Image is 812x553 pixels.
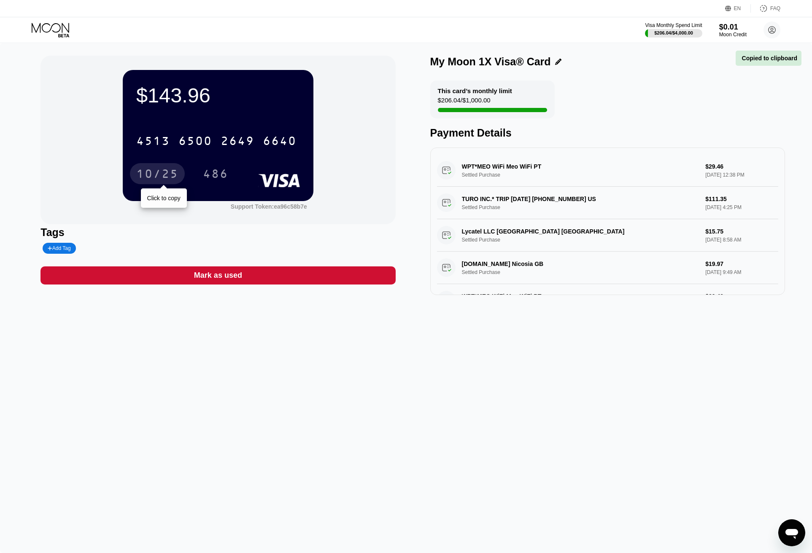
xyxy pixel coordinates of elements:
[645,22,702,28] div: Visa Monthly Spend Limit
[231,203,307,210] div: Support Token:ea96c58b7e
[430,56,551,68] div: My Moon 1X Visa® Card
[136,135,170,149] div: 4513
[130,163,185,184] div: 10/25
[654,30,693,35] div: $206.04 / $4,000.00
[778,519,805,546] iframe: Button to launch messaging window
[645,22,702,38] div: Visa Monthly Spend Limit$206.04/$4,000.00
[438,97,491,108] div: $206.04 / $1,000.00
[194,271,242,280] div: Mark as used
[751,4,780,13] div: FAQ
[221,135,254,149] div: 2649
[740,55,797,62] div: Copied to clipboard
[725,4,751,13] div: EN
[203,168,228,182] div: 486
[430,127,785,139] div: Payment Details
[438,87,512,94] div: This card’s monthly limit
[263,135,297,149] div: 6640
[40,226,395,239] div: Tags
[43,243,76,254] div: Add Tag
[131,130,302,151] div: 4513650026496640
[719,23,747,38] div: $0.01Moon Credit
[734,5,741,11] div: EN
[770,5,780,11] div: FAQ
[197,163,235,184] div: 486
[231,203,307,210] div: Support Token: ea96c58b7e
[136,83,300,107] div: $143.96
[136,168,178,182] div: 10/25
[147,195,181,201] div: Click to copy
[40,266,395,285] div: Mark as used
[719,23,747,32] div: $0.01
[48,245,70,251] div: Add Tag
[719,32,747,38] div: Moon Credit
[178,135,212,149] div: 6500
